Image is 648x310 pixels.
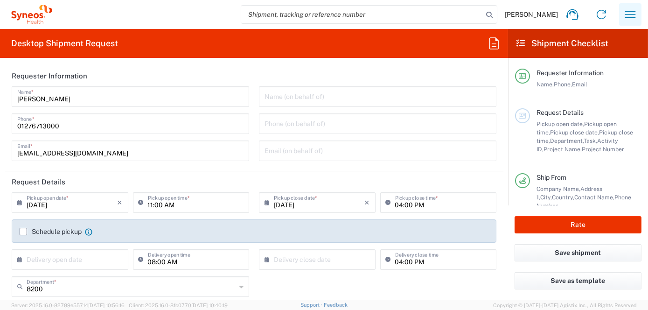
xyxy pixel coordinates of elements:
h2: Shipment Checklist [516,38,608,49]
input: Shipment, tracking or reference number [241,6,483,23]
span: Ship From [537,174,566,181]
span: [DATE] 10:40:19 [191,303,228,308]
span: Project Number [582,146,624,153]
span: Request Details [537,109,584,116]
span: Name, [537,81,554,88]
span: Requester Information [537,69,604,77]
span: Contact Name, [574,194,614,201]
span: Project Name, [543,146,582,153]
button: Save as template [515,272,641,289]
span: Phone, [554,81,572,88]
h2: Desktop Shipment Request [11,38,118,49]
span: Email [572,81,587,88]
h2: Request Details [12,177,65,187]
span: Department, [550,137,584,144]
span: Task, [584,137,597,144]
span: [PERSON_NAME] [505,10,558,19]
span: Country, [552,194,574,201]
i: × [365,195,370,210]
button: Save shipment [515,244,641,261]
span: [DATE] 10:56:16 [88,303,125,308]
span: Client: 2025.16.0-8fc0770 [129,303,228,308]
a: Support [300,302,324,308]
span: City, [540,194,552,201]
h2: Requester Information [12,71,87,81]
i: × [118,195,123,210]
span: Server: 2025.16.0-82789e55714 [11,303,125,308]
span: Copyright © [DATE]-[DATE] Agistix Inc., All Rights Reserved [493,301,637,310]
span: Pickup close date, [550,129,599,136]
label: Schedule pickup [20,228,82,235]
a: Feedback [324,302,348,308]
span: Company Name, [537,185,580,192]
button: Rate [515,216,641,233]
span: Pickup open date, [537,120,584,127]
